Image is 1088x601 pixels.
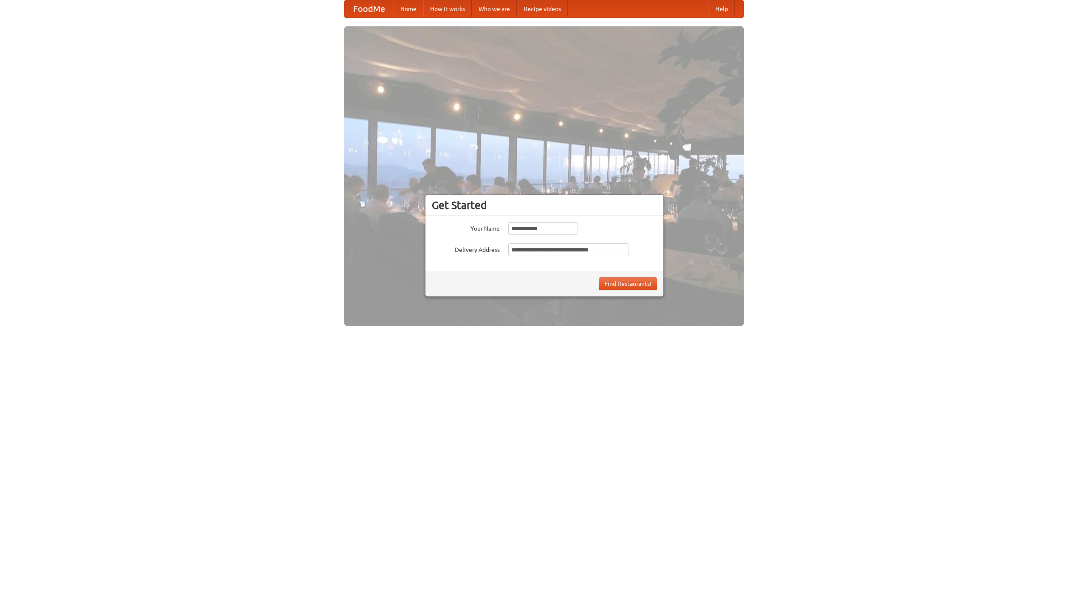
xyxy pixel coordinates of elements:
a: Recipe videos [517,0,568,17]
label: Your Name [432,222,500,233]
a: FoodMe [345,0,394,17]
a: How it works [423,0,472,17]
a: Help [708,0,735,17]
h3: Get Started [432,199,657,212]
label: Delivery Address [432,243,500,254]
a: Who we are [472,0,517,17]
a: Home [394,0,423,17]
button: Find Restaurants! [599,277,657,290]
